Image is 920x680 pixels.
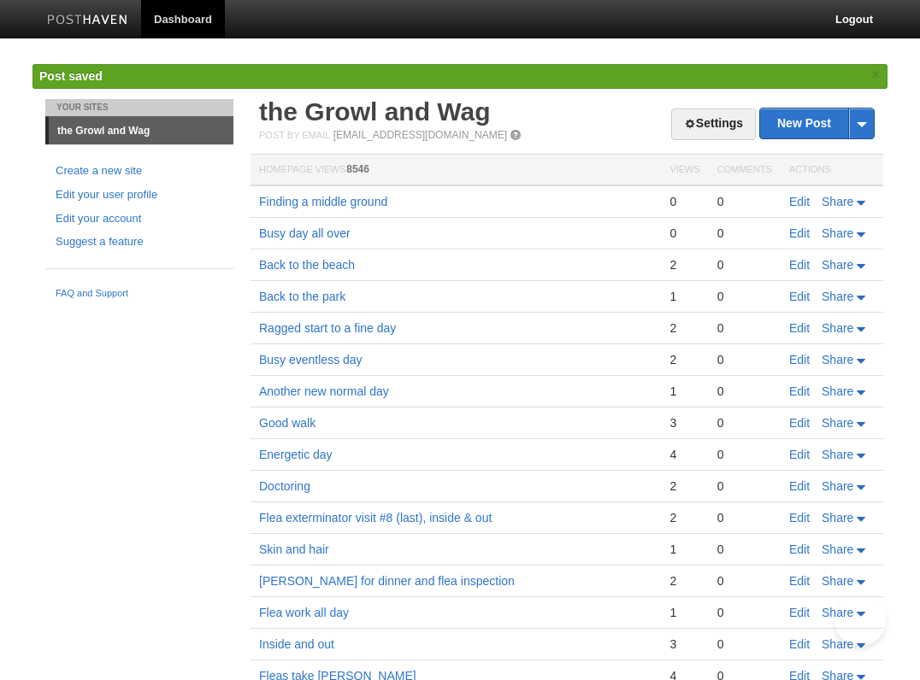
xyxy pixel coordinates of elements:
a: × [868,64,883,85]
span: Share [822,353,853,366]
a: Suggest a feature [56,233,223,251]
div: 0 [717,478,772,494]
div: 0 [717,352,772,367]
a: the Growl and Wag [49,117,233,144]
a: Good walk [259,416,316,430]
span: Share [822,479,853,493]
div: 0 [717,542,772,557]
div: 2 [669,510,699,525]
a: Edit [789,511,810,525]
a: Busy day all over [259,226,351,240]
a: Edit [789,416,810,430]
a: New Post [760,108,874,138]
a: Edit [789,542,810,556]
a: Edit [789,448,810,461]
div: 0 [717,289,772,304]
span: Post by Email [259,130,330,140]
th: Homepage Views [251,155,661,186]
a: Edit [789,384,810,398]
span: Share [822,511,853,525]
a: Edit [789,574,810,588]
a: Edit [789,479,810,493]
span: Share [822,637,853,651]
a: Edit your user profile [56,186,223,204]
a: Edit [789,195,810,208]
div: 0 [717,384,772,399]
div: 1 [669,289,699,304]
a: Finding a middle ground [259,195,387,208]
a: Edit [789,606,810,619]
th: Comments [709,155,781,186]
a: Energetic day [259,448,333,461]
a: [EMAIL_ADDRESS][DOMAIN_NAME] [333,129,507,141]
span: Share [822,258,853,272]
a: Flea work all day [259,606,349,619]
div: 1 [669,384,699,399]
div: 0 [717,194,772,209]
div: 0 [717,636,772,652]
a: Create a new site [56,162,223,180]
div: 0 [669,194,699,209]
span: Share [822,226,853,240]
a: Edit [789,321,810,335]
a: Edit [789,353,810,366]
a: Doctoring [259,479,310,493]
span: Share [822,542,853,556]
a: Skin and hair [259,542,329,556]
div: 2 [669,257,699,273]
div: 0 [717,447,772,462]
span: Post saved [39,69,103,83]
a: Inside and out [259,637,334,651]
a: Busy eventless day [259,353,363,366]
a: the Growl and Wag [259,97,491,126]
span: Share [822,574,853,588]
div: 2 [669,352,699,367]
div: 1 [669,542,699,557]
a: Flea exterminator visit #8 (last), inside & out [259,511,492,525]
a: Edit [789,226,810,240]
div: 2 [669,320,699,336]
th: Views [661,155,708,186]
span: Share [822,448,853,461]
a: Settings [671,108,756,140]
div: 0 [717,320,772,336]
div: 0 [717,257,772,273]
div: 3 [669,636,699,652]
a: Ragged start to a fine day [259,321,396,335]
span: Share [822,195,853,208]
div: 0 [717,510,772,525]
div: 0 [669,226,699,241]
span: Share [822,384,853,398]
span: Share [822,321,853,335]
div: 0 [717,605,772,620]
div: 4 [669,447,699,462]
div: 1 [669,605,699,620]
span: Share [822,606,853,619]
th: Actions [781,155,883,186]
span: Share [822,290,853,303]
li: Your Sites [45,99,233,116]
div: 0 [717,226,772,241]
iframe: Help Scout Beacon - Open [834,595,886,646]
div: 3 [669,415,699,431]
a: Edit [789,637,810,651]
a: Back to the beach [259,258,355,272]
span: 8546 [346,163,369,175]
div: 0 [717,573,772,589]
div: 0 [717,415,772,431]
span: Share [822,416,853,430]
div: 2 [669,573,699,589]
a: Edit your account [56,210,223,228]
a: Edit [789,290,810,303]
a: FAQ and Support [56,286,223,302]
a: Edit [789,258,810,272]
img: Posthaven-bar [47,15,128,27]
a: Back to the park [259,290,345,303]
a: Another new normal day [259,384,389,398]
div: 2 [669,478,699,494]
a: [PERSON_NAME] for dinner and flea inspection [259,574,515,588]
